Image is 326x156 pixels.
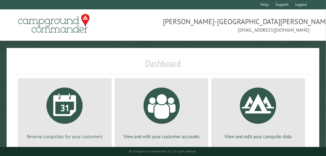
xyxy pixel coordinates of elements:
[122,83,201,140] a: View and edit your customer accounts
[122,133,201,140] p: View and edit your customer accounts
[16,12,92,35] img: Campground Commander
[16,58,310,74] h1: Dashboard
[25,133,104,140] p: Reserve campsites for your customers
[163,17,310,33] span: [PERSON_NAME]-[GEOGRAPHIC_DATA][PERSON_NAME] [EMAIL_ADDRESS][DOMAIN_NAME]
[129,149,197,153] small: © Campground Commander LLC. All rights reserved.
[25,83,104,140] a: Reserve campsites for your customers
[219,83,298,140] a: View and edit your campsite data
[219,133,298,140] p: View and edit your campsite data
